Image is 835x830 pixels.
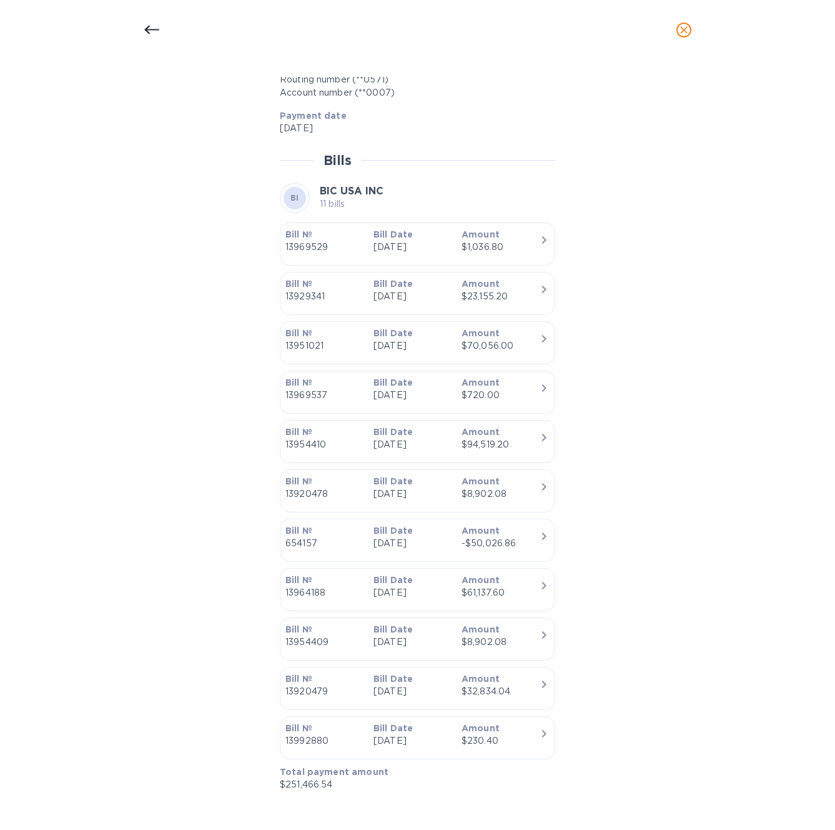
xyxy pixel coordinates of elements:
[324,152,352,168] h2: Bills
[280,111,347,121] b: Payment date
[280,568,555,611] button: Bill №13964188Bill Date[DATE]Amount$61,137.60
[320,197,383,211] p: 11 bills
[285,734,363,747] p: 13992880
[373,734,452,747] p: [DATE]
[373,339,452,352] p: [DATE]
[462,377,500,387] b: Amount
[462,328,500,338] b: Amount
[285,339,363,352] p: 13951021
[280,222,555,266] button: Bill №13969529Bill Date[DATE]Amount$1,036.80
[280,321,555,364] button: Bill №13951021Bill Date[DATE]Amount$70,056.00
[373,586,452,599] p: [DATE]
[285,674,312,684] b: Bill №
[280,73,545,86] div: Routing number (**0571)
[373,537,452,550] p: [DATE]
[373,427,413,437] b: Bill Date
[280,767,388,777] b: Total payment amount
[285,487,363,501] p: 13920478
[462,487,540,501] div: $8,902.08
[285,575,312,585] b: Bill №
[285,377,312,387] b: Bill №
[285,624,312,634] b: Bill №
[280,519,555,562] button: Bill №654157Bill Date[DATE]Amount-$50,026.86
[285,537,363,550] p: 654157
[373,575,413,585] b: Bill Date
[280,86,545,99] div: Account number (**0007)
[462,389,540,402] div: $720.00
[373,279,413,289] b: Bill Date
[373,685,452,698] p: [DATE]
[462,279,500,289] b: Amount
[462,339,540,352] div: $70,056.00
[285,526,312,536] b: Bill №
[462,624,500,634] b: Amount
[373,290,452,303] p: [DATE]
[285,229,312,239] b: Bill №
[280,420,555,463] button: Bill №13954410Bill Date[DATE]Amount$94,519.20
[285,723,312,733] b: Bill №
[462,241,540,254] div: $1,036.80
[462,685,540,698] div: $32,834.04
[280,617,555,661] button: Bill №13954409Bill Date[DATE]Amount$8,902.08
[462,476,500,486] b: Amount
[280,469,555,512] button: Bill №13920478Bill Date[DATE]Amount$8,902.08
[462,229,500,239] b: Amount
[462,723,500,733] b: Amount
[373,229,413,239] b: Bill Date
[373,487,452,501] p: [DATE]
[373,526,413,536] b: Bill Date
[280,122,545,135] p: [DATE]
[285,389,363,402] p: 13969537
[285,279,312,289] b: Bill №
[285,636,363,649] p: 13954409
[462,427,500,437] b: Amount
[280,778,545,791] p: $251,466.54
[285,328,312,338] b: Bill №
[373,241,452,254] p: [DATE]
[285,427,312,437] b: Bill №
[462,586,540,599] div: $61,137.60
[373,377,413,387] b: Bill Date
[373,328,413,338] b: Bill Date
[280,371,555,414] button: Bill №13969537Bill Date[DATE]Amount$720.00
[462,537,540,550] div: -$50,026.86
[373,636,452,649] p: [DATE]
[669,15,699,45] button: close
[373,723,413,733] b: Bill Date
[280,272,555,315] button: Bill №13929341Bill Date[DATE]Amount$23,155.20
[320,185,383,197] b: BIC USA INC
[280,667,555,710] button: Bill №13920479Bill Date[DATE]Amount$32,834.04
[373,624,413,634] b: Bill Date
[285,476,312,486] b: Bill №
[462,734,540,747] div: $230.40
[285,438,363,451] p: 13954410
[373,476,413,486] b: Bill Date
[290,193,299,202] b: BI
[462,290,540,303] div: $23,155.20
[462,438,540,451] div: $94,519.20
[285,241,363,254] p: 13969529
[285,290,363,303] p: 13929341
[285,685,363,698] p: 13920479
[462,575,500,585] b: Amount
[462,674,500,684] b: Amount
[373,438,452,451] p: [DATE]
[373,389,452,402] p: [DATE]
[373,674,413,684] b: Bill Date
[285,586,363,599] p: 13964188
[462,526,500,536] b: Amount
[280,716,555,759] button: Bill №13992880Bill Date[DATE]Amount$230.40
[462,636,540,649] div: $8,902.08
